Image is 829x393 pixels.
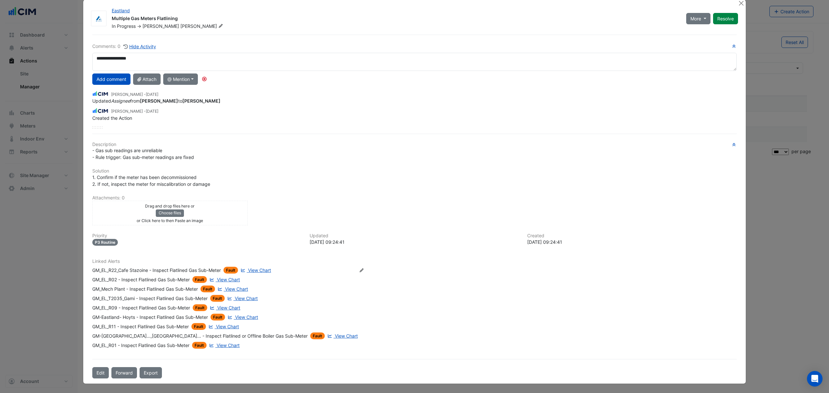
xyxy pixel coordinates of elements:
div: GM_EL_R02 - Inspect Flatlined Gas Sub-Meter [92,276,190,283]
h6: Priority [92,233,302,239]
h6: Description [92,142,737,147]
span: 2025-08-20 13:38:34 [146,92,158,97]
span: Fault [223,267,238,274]
button: Add comment [92,73,131,85]
span: View Chart [225,286,248,292]
span: [PERSON_NAME] [142,23,179,29]
span: Fault [192,342,207,349]
span: In Progress [112,23,136,29]
h6: Linked Alerts [92,259,737,264]
span: 2025-08-15 09:24:41 [146,109,158,114]
div: Multiple Gas Meters Flatlining [112,15,678,23]
div: GM_EL_R22_Cafe Stazoine - Inspect Flatlined Gas Sub-Meter [92,267,221,274]
h6: Solution [92,168,737,174]
small: [PERSON_NAME] - [111,92,158,97]
div: Open Intercom Messenger [807,371,823,387]
div: [DATE] 09:24:41 [527,239,737,245]
div: GM-[GEOGRAPHIC_DATA]...,[GEOGRAPHIC_DATA]... - Inspect Flatlined or Offline Boiler Gas Sub-Meter [92,332,308,339]
span: View Chart [217,277,240,282]
a: View Chart [208,276,240,283]
span: View Chart [235,314,258,320]
span: Updated from to [92,98,221,104]
button: Edit [92,367,109,378]
span: [PERSON_NAME] [180,23,224,29]
strong: [PERSON_NAME] [140,98,178,104]
span: Fault [191,323,206,330]
div: GM_EL_R09 - Inspect Flatlined Gas Sub-Meter [92,304,190,311]
span: Created the Action [92,115,132,121]
span: View Chart [235,296,258,301]
span: View Chart [217,342,240,348]
span: Fault [193,304,207,311]
span: Fault [192,276,207,283]
img: Airmaster Australia [91,16,106,22]
img: CIM [92,90,108,97]
div: Comments: 0 [92,43,156,50]
h6: Attachments: 0 [92,195,737,201]
div: GM_EL_R01 - Inspect Flatlined Gas Sub-Meter [92,342,189,349]
h6: Created [527,233,737,239]
button: More [686,13,710,24]
a: View Chart [207,323,239,330]
button: Resolve [713,13,738,24]
div: P3 Routine [92,239,118,246]
a: View Chart [216,286,248,292]
span: Fault [200,286,215,292]
div: GM_Mech Plant - Inspect Flatlined Gas Sub-Meter [92,286,198,292]
a: Eastland [112,8,130,13]
a: View Chart [226,295,258,302]
small: [PERSON_NAME] - [111,108,158,114]
a: View Chart [208,342,240,349]
strong: [PERSON_NAME] [182,98,221,104]
span: Fault [310,332,325,339]
div: [DATE] 09:24:41 [310,239,519,245]
div: GM_EL_R11 - Inspect Flatlined Gas Sub-Meter [92,323,189,330]
a: Export [140,367,162,378]
button: Choose files [156,209,184,217]
a: View Chart [326,332,358,339]
span: -> [137,23,141,29]
a: View Chart [209,304,240,311]
button: @ Mention [163,73,198,85]
div: Tooltip anchor [201,76,207,82]
a: View Chart [239,267,271,274]
a: View Chart [226,314,258,320]
span: Fault [210,314,225,320]
em: Assignee [111,98,130,104]
div: GM_EL_T2035_Gami - Inspect Flatlined Gas Sub-Meter [92,295,208,302]
h6: Updated [310,233,519,239]
small: Drag and drop files here or [145,204,195,208]
span: View Chart [248,267,271,273]
span: 1. Confirm if the meter has been decommissioned 2. If not, inspect the meter for miscalibration o... [92,174,210,187]
span: View Chart [216,324,239,329]
span: View Chart [335,333,358,339]
span: Fault [210,295,225,302]
img: CIM [92,107,108,114]
fa-icon: Edit Linked Alerts [359,268,364,273]
div: GM-Eastland- Hoyts - Inspect Flatlined Gas Sub-Meter [92,314,208,320]
button: Forward [111,367,137,378]
small: or Click here to then Paste an image [137,218,203,223]
span: View Chart [217,305,240,310]
button: Attach [133,73,161,85]
button: Hide Activity [123,43,156,50]
span: - Gas sub readings are unreliable - Rule trigger: Gas sub-meter readings are fixed [92,148,194,160]
span: More [690,15,701,22]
